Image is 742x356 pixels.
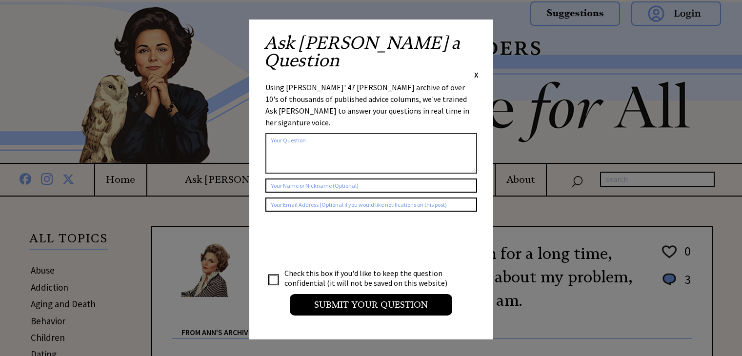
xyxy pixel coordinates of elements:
td: Check this box if you'd like to keep the question confidential (it will not be saved on this webs... [284,268,457,288]
input: Submit your Question [290,294,452,316]
iframe: reCAPTCHA [265,221,414,259]
input: Your Name or Nickname (Optional) [265,178,477,193]
h2: Ask [PERSON_NAME] a Question [264,34,479,69]
input: Your Email Address (Optional if you would like notifications on this post) [265,198,477,212]
div: Using [PERSON_NAME]' 47 [PERSON_NAME] archive of over 10's of thousands of published advice colum... [265,81,477,128]
span: X [474,70,479,79]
